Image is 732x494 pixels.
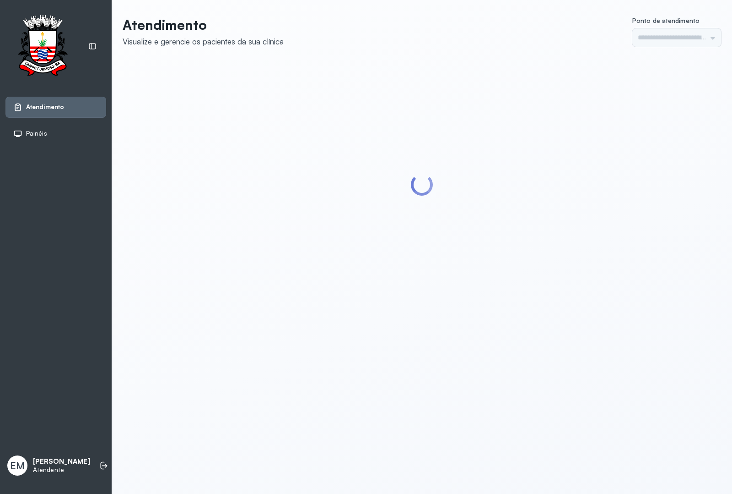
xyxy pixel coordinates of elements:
span: Ponto de atendimento [632,16,700,24]
p: [PERSON_NAME] [33,457,90,466]
p: Atendimento [123,16,284,33]
div: Visualize e gerencie os pacientes da sua clínica [123,37,284,46]
img: Logotipo do estabelecimento [10,15,75,78]
p: Atendente [33,466,90,474]
span: Atendimento [26,103,64,111]
a: Atendimento [13,103,98,112]
span: Painéis [26,130,47,137]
